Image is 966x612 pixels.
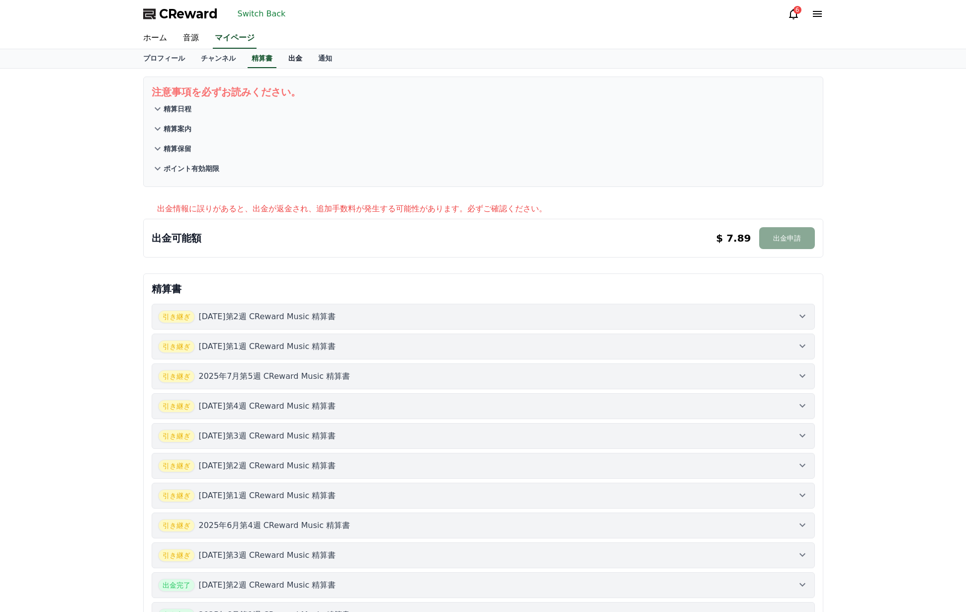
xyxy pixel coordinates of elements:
p: [DATE]第2週 CReward Music 精算書 [199,579,336,591]
a: 6 [788,8,799,20]
div: 6 [793,6,801,14]
button: 引き継ぎ 2025年6月第4週 CReward Music 精算書 [152,513,815,538]
button: 引き継ぎ [DATE]第1週 CReward Music 精算書 [152,483,815,509]
a: 出金 [280,49,310,68]
button: 引き継ぎ [DATE]第1週 CReward Music 精算書 [152,334,815,359]
a: チャンネル [193,49,244,68]
p: [DATE]第1週 CReward Music 精算書 [199,341,336,352]
p: 精算日程 [164,104,191,114]
button: 引き継ぎ [DATE]第2週 CReward Music 精算書 [152,453,815,479]
p: 2025年7月第5週 CReward Music 精算書 [199,370,351,382]
p: [DATE]第3週 CReward Music 精算書 [199,549,336,561]
a: 通知 [310,49,340,68]
p: [DATE]第1週 CReward Music 精算書 [199,490,336,502]
span: 引き継ぎ [158,430,195,442]
span: 引き継ぎ [158,310,195,323]
span: 引き継ぎ [158,340,195,353]
button: 引き継ぎ [DATE]第4週 CReward Music 精算書 [152,393,815,419]
span: CReward [159,6,218,22]
button: 引き継ぎ 2025年7月第5週 CReward Music 精算書 [152,363,815,389]
span: 引き継ぎ [158,489,195,502]
span: 出金完了 [158,579,195,592]
button: 出金申請 [759,227,815,249]
a: ホーム [135,28,175,49]
p: 注意事項を必ずお読みください。 [152,85,815,99]
button: ポイント有効期限 [152,159,815,178]
p: 出金情報に誤りがあると、出金が返金され、追加手数料が発生する可能性があります。必ずご確認ください。 [157,203,823,215]
a: 精算書 [248,49,276,68]
button: 精算保留 [152,139,815,159]
span: 引き継ぎ [158,400,195,413]
a: 音源 [175,28,207,49]
button: 引き継ぎ [DATE]第3週 CReward Music 精算書 [152,423,815,449]
span: 引き継ぎ [158,549,195,562]
button: 出金完了 [DATE]第2週 CReward Music 精算書 [152,572,815,598]
p: 精算案内 [164,124,191,134]
button: 引き継ぎ [DATE]第2週 CReward Music 精算書 [152,304,815,330]
span: 引き継ぎ [158,459,195,472]
p: [DATE]第2週 CReward Music 精算書 [199,460,336,472]
p: [DATE]第3週 CReward Music 精算書 [199,430,336,442]
a: CReward [143,6,218,22]
p: 精算保留 [164,144,191,154]
button: Switch Back [234,6,290,22]
p: $ 7.89 [716,231,751,245]
p: 出金可能額 [152,231,201,245]
span: 引き継ぎ [158,519,195,532]
p: ポイント有効期限 [164,164,219,174]
span: 引き継ぎ [158,370,195,383]
p: [DATE]第4週 CReward Music 精算書 [199,400,336,412]
button: 精算案内 [152,119,815,139]
p: 2025年6月第4週 CReward Music 精算書 [199,520,351,531]
a: マイページ [213,28,257,49]
a: プロフィール [135,49,193,68]
button: 引き継ぎ [DATE]第3週 CReward Music 精算書 [152,542,815,568]
button: 精算日程 [152,99,815,119]
p: 精算書 [152,282,815,296]
p: [DATE]第2週 CReward Music 精算書 [199,311,336,323]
